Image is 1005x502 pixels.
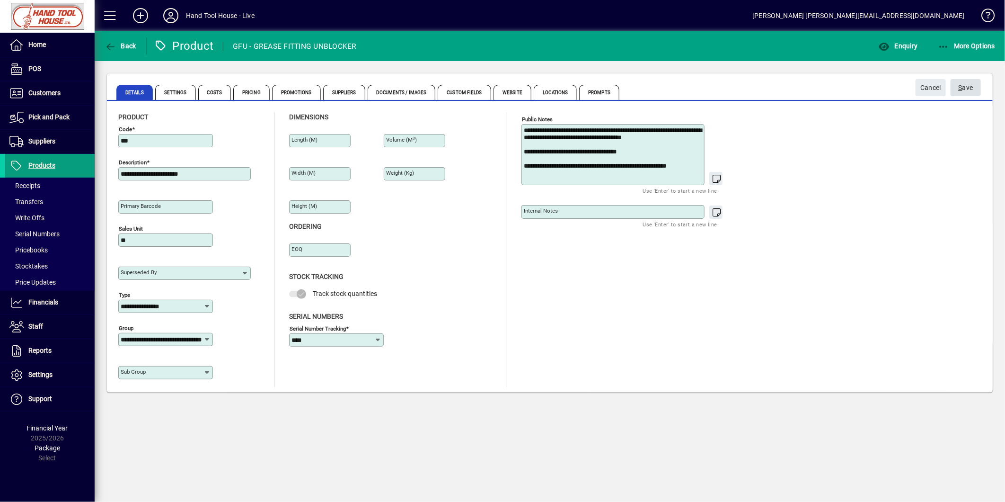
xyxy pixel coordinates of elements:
mat-label: Code [119,126,132,133]
div: [PERSON_NAME] [PERSON_NAME][EMAIL_ADDRESS][DOMAIN_NAME] [752,8,965,23]
span: Suppliers [323,85,365,100]
mat-label: Height (m) [291,203,317,209]
span: Back [105,42,136,50]
span: Staff [28,323,43,330]
mat-label: EOQ [291,246,302,252]
mat-hint: Use 'Enter' to start a new line [643,185,717,196]
a: Customers [5,81,95,105]
span: Receipts [9,182,40,189]
span: More Options [938,42,996,50]
span: Promotions [272,85,321,100]
span: Settings [155,85,196,100]
app-page-header-button: Back [95,37,147,54]
mat-label: Volume (m ) [386,136,417,143]
mat-label: Type [119,292,130,298]
span: ave [959,80,973,96]
a: Receipts [5,178,95,194]
a: Suppliers [5,130,95,153]
mat-label: Superseded by [121,269,157,276]
span: Track stock quantities [313,290,377,297]
span: Enquiry [878,42,917,50]
span: Cancel [920,80,941,96]
button: Enquiry [876,37,920,54]
span: Serial Numbers [289,313,343,320]
mat-label: Group [119,325,133,332]
a: Pricebooks [5,242,95,258]
span: Price Updates [9,278,56,286]
a: Reports [5,339,95,363]
div: Hand Tool House - Live [186,8,255,23]
span: Dimensions [289,113,328,121]
span: Financial Year [27,424,68,432]
span: Stock Tracking [289,273,344,280]
div: GFU - GREASE FITTING UNBLOCKER [233,39,357,54]
a: POS [5,57,95,81]
span: Suppliers [28,137,55,145]
span: Documents / Images [368,85,436,100]
span: Products [28,161,55,169]
button: Back [102,37,139,54]
button: Save [951,79,981,96]
span: Serial Numbers [9,230,60,238]
a: Financials [5,291,95,314]
span: Custom Fields [438,85,491,100]
span: Ordering [289,223,322,230]
span: POS [28,65,41,72]
a: Stocktakes [5,258,95,274]
mat-label: Description [119,159,147,166]
span: Stocktakes [9,262,48,270]
span: Prompts [579,85,619,100]
span: Financials [28,298,58,306]
span: Costs [198,85,231,100]
sup: 3 [413,136,415,141]
span: Details [116,85,153,100]
a: Home [5,33,95,57]
mat-label: Public Notes [522,116,553,123]
a: Support [5,387,95,411]
mat-label: Width (m) [291,170,316,176]
span: Transfers [9,198,43,206]
a: Settings [5,363,95,387]
a: Transfers [5,194,95,210]
span: Pricebooks [9,246,48,254]
mat-label: Length (m) [291,136,317,143]
a: Staff [5,315,95,339]
span: Reports [28,347,52,354]
button: Add [125,7,156,24]
button: Cancel [916,79,946,96]
button: Profile [156,7,186,24]
a: Serial Numbers [5,226,95,242]
span: Customers [28,89,61,97]
a: Knowledge Base [974,2,993,33]
a: Write Offs [5,210,95,226]
mat-label: Sales unit [119,225,143,232]
span: Settings [28,371,53,378]
mat-label: Weight (Kg) [386,170,414,176]
span: Write Offs [9,214,44,222]
mat-hint: Use 'Enter' to start a new line [643,219,717,230]
mat-label: Internal Notes [524,207,558,214]
button: More Options [935,37,998,54]
span: Package [35,444,60,452]
a: Price Updates [5,274,95,290]
a: Pick and Pack [5,106,95,129]
span: Product [118,113,148,121]
div: Product [154,38,214,54]
span: Locations [534,85,577,100]
mat-label: Primary barcode [121,203,161,209]
span: Home [28,41,46,48]
mat-label: Serial Number tracking [290,325,346,332]
span: S [959,84,962,91]
span: Website [494,85,532,100]
span: Pricing [233,85,270,100]
span: Pick and Pack [28,113,70,121]
mat-label: Sub group [121,368,146,375]
span: Support [28,395,52,403]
